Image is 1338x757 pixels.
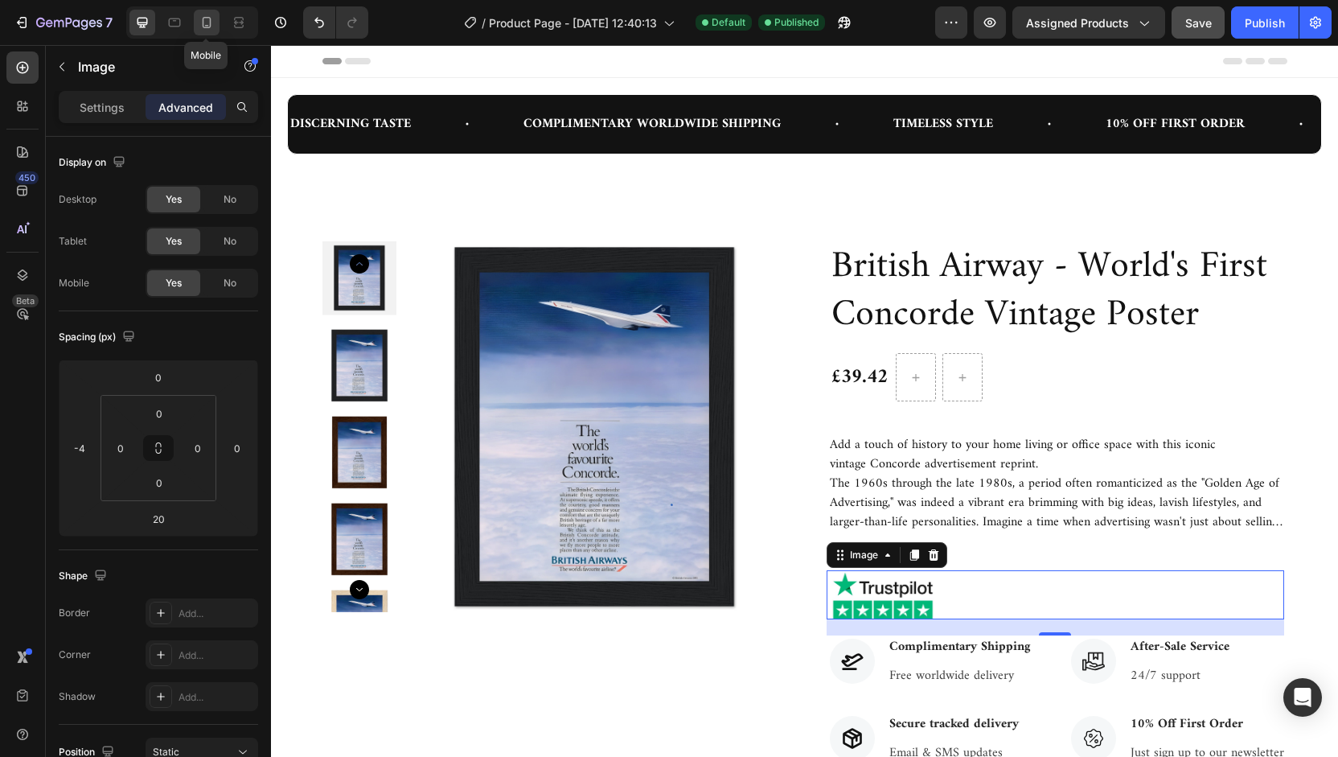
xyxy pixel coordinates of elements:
[59,327,138,348] div: Spacing (px)
[559,389,945,430] p: Add a touch of history to your home living or office space with this iconic vintage Concorde adve...
[224,234,236,249] span: No
[59,234,87,249] div: Tablet
[179,648,254,663] div: Add...
[59,606,90,620] div: Border
[860,621,958,640] p: 24/7 support
[576,503,610,517] div: Image
[166,234,182,249] span: Yes
[186,436,210,460] input: 0px
[835,68,974,91] p: 10% OFF FIRST ORDER
[79,209,98,228] button: Carousel Back Arrow
[51,457,125,531] img: 2f422c9b-2507-44be-9609-60b43a1d57ca
[559,427,1008,527] p: The 1960s through the late 1980s, a period often romanticized as the "Golden Age of Advertising,"...
[1231,6,1299,39] button: Publish
[559,319,618,346] div: £39.42
[618,592,759,611] p: Complimentary Shipping
[6,6,120,39] button: 7
[143,471,175,495] input: 0px
[860,669,1013,689] p: 10% Off First Order
[556,525,668,574] img: gempages_525387178180609079-43f4f833-32ec-44d0-b6c9-dac401bc6d56.jpg
[860,698,1013,718] p: Just sign up to our newsletter
[51,544,125,618] img: c44554d2-169b-45ba-9d07-4151e69a1694
[166,276,182,290] span: Yes
[158,99,213,116] p: Advanced
[618,621,759,640] p: Free worldwide delivery
[225,436,249,460] input: 0
[143,401,175,426] input: 0px
[774,15,819,30] span: Published
[15,171,39,184] div: 450
[12,294,39,307] div: Beta
[166,192,182,207] span: Yes
[80,99,125,116] p: Settings
[1185,16,1212,30] span: Save
[179,607,254,621] div: Add...
[482,14,486,31] span: /
[489,14,657,31] span: Product Page - [DATE] 12:40:13
[78,57,215,76] p: Image
[1283,678,1322,717] div: Open Intercom Messenger
[142,507,174,531] input: 20
[109,436,133,460] input: 0
[138,196,509,567] img: 8fde705e-6d44-4e7b-b880-b1cc2521a211
[51,283,125,357] img: 8fde705e-6d44-4e7b-b880-b1cc2521a211
[1012,6,1165,39] button: Assigned Products
[1245,14,1285,31] div: Publish
[271,45,1338,757] iframe: Design area
[142,365,174,389] input: 0
[59,152,129,174] div: Display on
[303,6,368,39] div: Undo/Redo
[51,196,125,270] img: 5df26842-bf80-455d-96b5-273e64272a20
[559,196,1016,296] h2: British Airway - World's First Concorde Vintage Poster
[618,669,748,689] p: Secure tracked delivery
[1026,14,1129,31] span: Assigned Products
[712,15,745,30] span: Default
[1172,6,1225,39] button: Save
[59,689,96,704] div: Shadow
[59,648,91,662] div: Corner
[179,690,254,705] div: Add...
[860,592,958,611] p: After-Sale Service
[618,698,748,718] p: Email & SMS updates
[68,436,92,460] input: -4
[559,500,1016,519] button: See All Specs
[224,192,236,207] span: No
[622,68,722,91] p: TIMELESS STYLE
[51,370,125,444] img: ac1ccb5e-3ba7-46ca-86e1-a901c46e8442
[105,13,113,32] p: 7
[59,566,110,587] div: Shape
[79,535,98,554] button: Carousel Next Arrow
[224,276,236,290] span: No
[59,192,96,207] div: Desktop
[59,276,89,290] div: Mobile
